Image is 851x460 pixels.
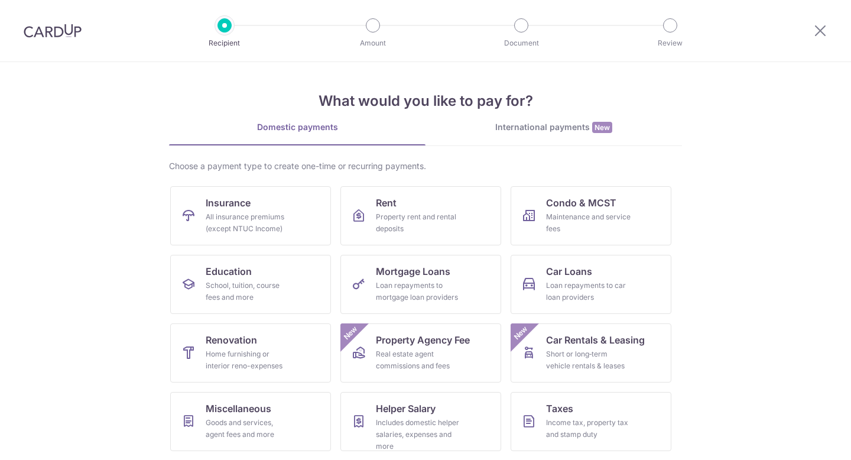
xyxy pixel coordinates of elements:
p: Document [478,37,565,49]
a: InsuranceAll insurance premiums (except NTUC Income) [170,186,331,245]
div: All insurance premiums (except NTUC Income) [206,211,291,235]
span: Car Loans [546,264,592,278]
a: RenovationHome furnishing or interior reno-expenses [170,323,331,383]
p: Amount [329,37,417,49]
div: Loan repayments to mortgage loan providers [376,280,461,303]
span: New [341,323,360,343]
a: Car LoansLoan repayments to car loan providers [511,255,671,314]
div: Domestic payments [169,121,425,133]
div: Income tax, property tax and stamp duty [546,417,631,440]
p: Review [626,37,714,49]
a: RentProperty rent and rental deposits [340,186,501,245]
div: Goods and services, agent fees and more [206,417,291,440]
span: Mortgage Loans [376,264,450,278]
div: Short or long‑term vehicle rentals & leases [546,348,631,372]
a: Condo & MCSTMaintenance and service fees [511,186,671,245]
span: Property Agency Fee [376,333,470,347]
span: Miscellaneous [206,401,271,416]
a: MiscellaneousGoods and services, agent fees and more [170,392,331,451]
span: Helper Salary [376,401,436,416]
span: Renovation [206,333,257,347]
div: Home furnishing or interior reno-expenses [206,348,291,372]
span: Car Rentals & Leasing [546,333,645,347]
img: CardUp [24,24,82,38]
div: Property rent and rental deposits [376,211,461,235]
div: Includes domestic helper salaries, expenses and more [376,417,461,452]
span: Taxes [546,401,573,416]
div: School, tuition, course fees and more [206,280,291,303]
span: New [592,122,612,133]
a: EducationSchool, tuition, course fees and more [170,255,331,314]
div: Choose a payment type to create one-time or recurring payments. [169,160,682,172]
span: Rent [376,196,397,210]
div: Loan repayments to car loan providers [546,280,631,303]
h4: What would you like to pay for? [169,90,682,112]
a: Helper SalaryIncludes domestic helper salaries, expenses and more [340,392,501,451]
a: Car Rentals & LeasingShort or long‑term vehicle rentals & leasesNew [511,323,671,383]
a: TaxesIncome tax, property tax and stamp duty [511,392,671,451]
a: Mortgage LoansLoan repayments to mortgage loan providers [340,255,501,314]
div: Real estate agent commissions and fees [376,348,461,372]
a: Property Agency FeeReal estate agent commissions and feesNew [340,323,501,383]
span: Education [206,264,252,278]
span: New [511,323,531,343]
span: Condo & MCST [546,196,616,210]
p: Recipient [181,37,268,49]
span: Insurance [206,196,251,210]
div: International payments [425,121,682,134]
div: Maintenance and service fees [546,211,631,235]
